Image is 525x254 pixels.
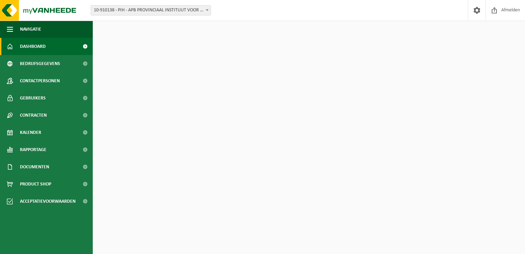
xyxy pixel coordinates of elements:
span: Navigatie [20,21,41,38]
span: 10-910138 - PIH - APB PROVINCIAAL INSTITUUT VOOR HYGIENE - ANTWERPEN [91,5,211,15]
span: Gebruikers [20,89,46,107]
span: 10-910138 - PIH - APB PROVINCIAAL INSTITUUT VOOR HYGIENE - ANTWERPEN [91,6,211,15]
span: Documenten [20,158,49,176]
span: Kalender [20,124,41,141]
span: Dashboard [20,38,46,55]
span: Rapportage [20,141,46,158]
span: Contracten [20,107,47,124]
span: Bedrijfsgegevens [20,55,60,72]
span: Product Shop [20,176,51,193]
span: Acceptatievoorwaarden [20,193,76,210]
span: Contactpersonen [20,72,60,89]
